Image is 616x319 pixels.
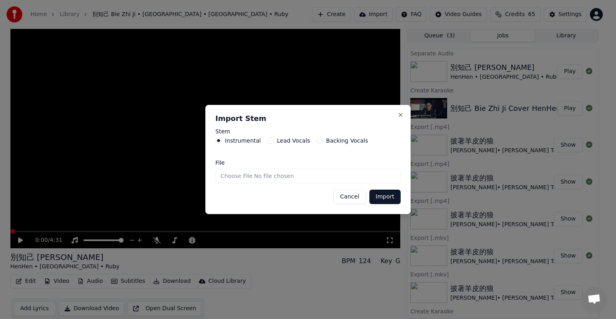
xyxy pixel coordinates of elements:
label: File [215,160,401,166]
h2: Import Stem [215,115,401,122]
label: Backing Vocals [326,138,368,143]
label: Instrumental [225,138,261,143]
button: Cancel [333,190,366,204]
label: Lead Vocals [277,138,310,143]
button: Import [369,190,401,204]
label: Stem [215,129,401,134]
